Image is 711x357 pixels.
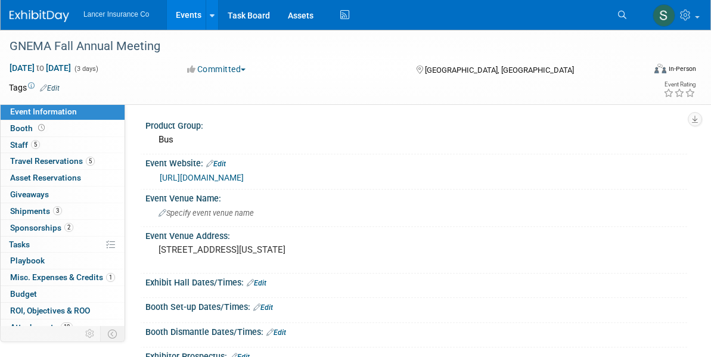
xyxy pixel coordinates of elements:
[101,326,125,342] td: Toggle Event Tabs
[10,206,62,216] span: Shipments
[1,170,125,186] a: Asset Reservations
[206,160,226,168] a: Edit
[145,323,687,339] div: Booth Dismantle Dates/Times:
[1,286,125,302] a: Budget
[159,244,358,255] pre: [STREET_ADDRESS][US_STATE]
[247,279,266,287] a: Edit
[159,209,254,218] span: Specify event venue name
[668,64,696,73] div: In-Person
[1,303,125,319] a: ROI, Objectives & ROO
[61,322,73,331] span: 18
[1,319,125,336] a: Attachments18
[145,274,687,289] div: Exhibit Hall Dates/Times:
[9,82,60,94] td: Tags
[653,4,675,27] img: Steven O'Shea
[10,322,73,332] span: Attachments
[10,140,40,150] span: Staff
[10,156,95,166] span: Travel Reservations
[53,206,62,215] span: 3
[10,256,45,265] span: Playbook
[10,272,115,282] span: Misc. Expenses & Credits
[31,140,40,149] span: 5
[160,173,244,182] a: [URL][DOMAIN_NAME]
[10,190,49,199] span: Giveaways
[1,203,125,219] a: Shipments3
[83,10,149,18] span: Lancer Insurance Co
[36,123,47,132] span: Booth not reserved yet
[589,62,696,80] div: Event Format
[1,220,125,236] a: Sponsorships2
[9,240,30,249] span: Tasks
[1,187,125,203] a: Giveaways
[1,269,125,285] a: Misc. Expenses & Credits1
[253,303,273,312] a: Edit
[10,123,47,133] span: Booth
[86,157,95,166] span: 5
[10,289,37,299] span: Budget
[654,64,666,73] img: Format-Inperson.png
[10,223,73,232] span: Sponsorships
[10,173,81,182] span: Asset Reservations
[9,63,72,73] span: [DATE] [DATE]
[64,223,73,232] span: 2
[1,253,125,269] a: Playbook
[1,104,125,120] a: Event Information
[266,328,286,337] a: Edit
[145,298,687,313] div: Booth Set-up Dates/Times:
[35,63,46,73] span: to
[145,227,687,242] div: Event Venue Address:
[145,154,687,170] div: Event Website:
[40,84,60,92] a: Edit
[1,153,125,169] a: Travel Reservations5
[183,63,250,75] button: Committed
[145,190,687,204] div: Event Venue Name:
[1,137,125,153] a: Staff5
[425,66,574,74] span: [GEOGRAPHIC_DATA], [GEOGRAPHIC_DATA]
[73,65,98,73] span: (3 days)
[106,273,115,282] span: 1
[10,306,90,315] span: ROI, Objectives & ROO
[1,237,125,253] a: Tasks
[10,10,69,22] img: ExhibitDay
[80,326,101,342] td: Personalize Event Tab Strip
[154,131,678,149] div: Bus
[1,120,125,136] a: Booth
[5,36,629,57] div: GNEMA Fall Annual Meeting
[663,82,696,88] div: Event Rating
[10,107,77,116] span: Event Information
[145,117,687,132] div: Product Group:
